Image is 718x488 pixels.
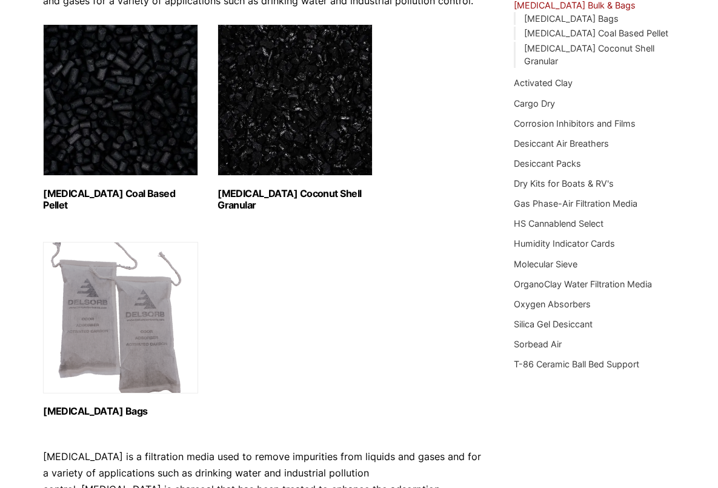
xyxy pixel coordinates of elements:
a: Activated Clay [514,78,573,88]
h2: [MEDICAL_DATA] Coal Based Pellet [43,188,198,211]
a: Desiccant Packs [514,158,581,169]
a: HS Cannablend Select [514,218,603,229]
a: Corrosion Inhibitors and Films [514,118,636,129]
a: [MEDICAL_DATA] Coal Based Pellet [524,28,668,38]
a: Cargo Dry [514,98,555,109]
h2: [MEDICAL_DATA] Coconut Shell Granular [218,188,373,211]
img: Activated Carbon Coconut Shell Granular [218,24,373,176]
img: Activated Carbon Bags [43,242,198,393]
a: Oxygen Absorbers [514,299,591,309]
a: OrganoClay Water Filtration Media [514,279,652,289]
a: [MEDICAL_DATA] Coconut Shell Granular [524,43,654,67]
a: Visit product category Activated Carbon Coconut Shell Granular [218,24,373,211]
a: Desiccant Air Breathers [514,138,609,149]
h2: [MEDICAL_DATA] Bags [43,406,198,417]
a: Molecular Sieve [514,259,577,269]
img: Activated Carbon Coal Based Pellet [43,24,198,176]
a: T-86 Ceramic Ball Bed Support [514,359,639,369]
a: Humidity Indicator Cards [514,238,615,249]
a: Silica Gel Desiccant [514,319,593,329]
a: Visit product category Activated Carbon Bags [43,242,198,417]
a: Sorbead Air [514,339,562,349]
a: Visit product category Activated Carbon Coal Based Pellet [43,24,198,211]
a: [MEDICAL_DATA] Bags [524,13,619,24]
a: Dry Kits for Boats & RV's [514,178,614,189]
a: Gas Phase-Air Filtration Media [514,198,637,209]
